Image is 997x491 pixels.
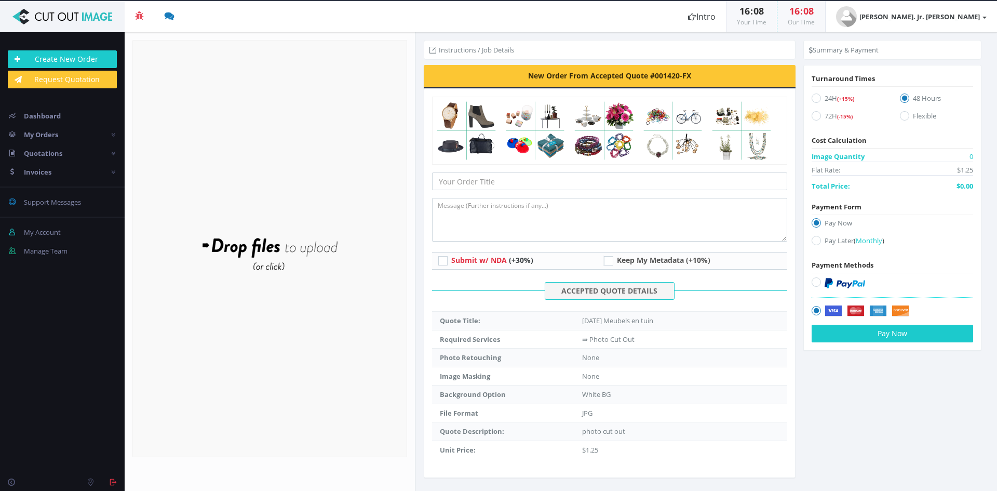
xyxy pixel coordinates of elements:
[678,1,726,32] a: Intro
[812,181,850,191] span: Total Price:
[956,181,973,191] span: $0.00
[836,6,857,27] img: user_default.jpg
[440,445,476,455] strong: Unit Price:
[440,316,480,325] strong: Quote Title:
[737,18,766,26] small: Your Time
[24,149,62,158] span: Quotations
[432,172,787,190] input: Your Order Title
[900,93,973,107] label: 48 Hours
[812,325,973,342] button: Pay Now
[574,386,787,404] td: White BG
[800,5,803,17] span: :
[617,255,710,265] span: Keep My Metadata (+10%)
[451,255,533,265] a: Submit w/ NDA (+30%)
[957,165,973,175] span: $1.25
[856,236,882,245] span: Monthly
[451,255,507,265] span: Submit w/ NDA
[739,5,750,17] span: 16
[24,130,58,139] span: My Orders
[812,111,885,125] label: 72H
[750,5,753,17] span: :
[574,330,787,349] td: ⇛ Photo Cut Out
[812,202,861,211] span: Payment Form
[812,260,873,270] span: Payment Methods
[440,408,478,418] strong: File Format
[8,71,117,88] a: Request Quotation
[837,94,854,103] a: (+15%)
[969,151,973,162] span: 0
[440,427,504,436] strong: Quote Description:
[574,441,787,459] td: $1.25
[509,255,533,265] span: (+30%)
[440,390,506,399] strong: Background Option
[24,197,81,207] span: Support Messages
[837,111,853,121] a: (-15%)
[574,367,787,386] td: None
[825,306,909,317] img: Securely by Stripe
[812,165,840,175] span: Flat Rate:
[812,74,875,83] span: Turnaround Times
[24,167,51,177] span: Invoices
[825,278,865,288] img: PayPal
[812,235,973,249] label: Pay Later
[789,5,800,17] span: 16
[812,136,867,145] span: Cost Calculation
[803,5,814,17] span: 08
[24,111,61,121] span: Dashboard
[809,45,879,55] li: Summary & Payment
[837,113,853,120] span: (-15%)
[812,218,973,232] label: Pay Now
[24,246,68,256] span: Manage Team
[753,5,764,17] span: 08
[574,312,787,330] td: [DATE] Meubels en tuin
[900,111,973,125] label: Flexible
[837,95,854,102] span: (+15%)
[424,65,796,88] div: New Order From Accepted Quote #001420-FX
[440,353,501,362] strong: Photo Retouching
[440,371,490,381] strong: Image Masking
[440,335,500,344] strong: Required Services
[826,1,997,32] a: [PERSON_NAME]. Jr. [PERSON_NAME]
[854,236,884,245] a: (Monthly)
[859,12,980,21] strong: [PERSON_NAME]. Jr. [PERSON_NAME]
[812,93,885,107] label: 24H
[812,151,865,162] span: Image Quantity
[574,349,787,367] td: None
[8,50,117,68] a: Create New Order
[574,422,787,441] td: photo cut out
[788,18,815,26] small: Our Time
[429,45,514,55] li: Instructions / Job Details
[24,228,61,237] span: My Account
[8,9,117,24] img: Cut Out Image
[545,282,675,300] span: ACCEPTED QUOTE DETAILS
[574,404,787,422] td: JPG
